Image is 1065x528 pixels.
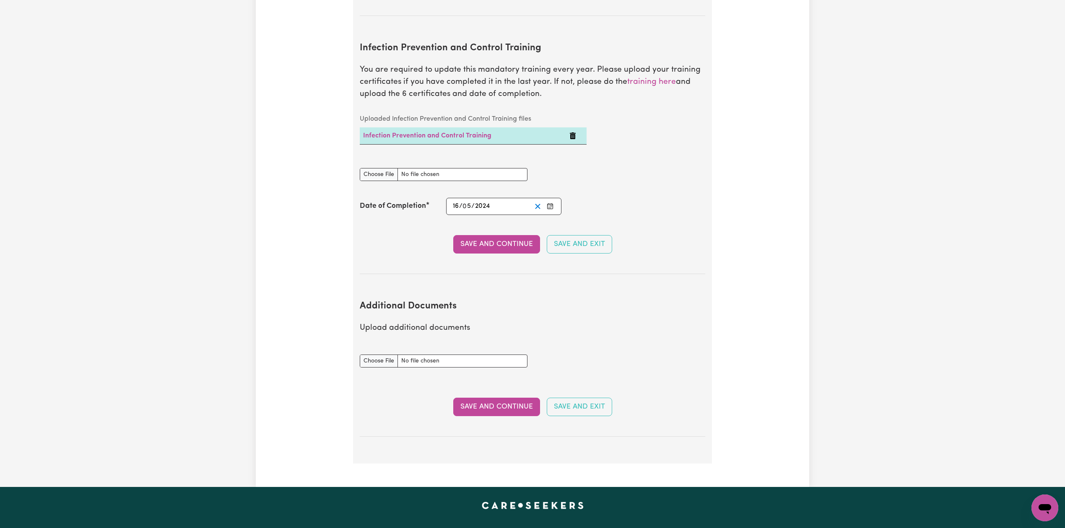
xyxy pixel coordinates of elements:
[459,202,462,210] span: /
[452,201,459,212] input: --
[453,398,540,416] button: Save and Continue
[360,111,587,127] caption: Uploaded Infection Prevention and Control Training files
[463,201,471,212] input: --
[547,398,612,416] button: Save and Exit
[360,322,705,334] p: Upload additional documents
[360,64,705,100] p: You are required to update this mandatory training every year. Please upload your training certif...
[1031,494,1058,521] iframe: Button to launch messaging window
[569,131,576,141] button: Delete Infection Prevention and Control Training
[360,301,705,312] h2: Additional Documents
[475,201,490,212] input: ----
[363,132,491,139] a: Infection Prevention and Control Training
[544,201,556,212] button: Enter the Date of Completion of your Infection Prevention and Control Training
[627,78,676,86] a: training here
[453,235,540,254] button: Save and Continue
[531,201,544,212] button: Clear date
[360,43,705,54] h2: Infection Prevention and Control Training
[471,202,475,210] span: /
[482,502,584,509] a: Careseekers home page
[360,201,426,212] label: Date of Completion
[547,235,612,254] button: Save and Exit
[462,203,467,210] span: 0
